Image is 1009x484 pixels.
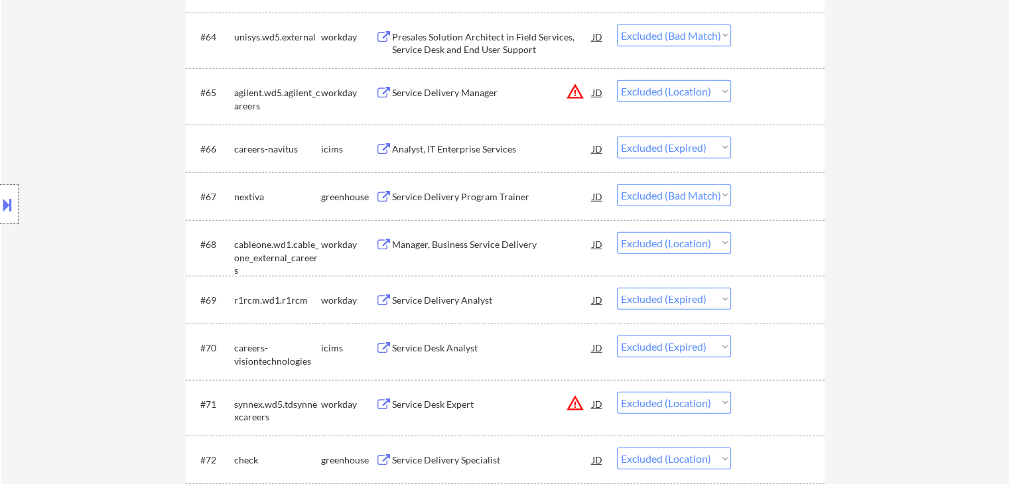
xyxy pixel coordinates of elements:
div: Service Delivery Specialist [392,454,592,467]
div: Manager, Business Service Delivery [392,238,592,251]
div: #64 [200,30,224,44]
div: JD [591,288,604,312]
div: Service Delivery Analyst [392,294,592,307]
div: workday [321,398,375,411]
div: JD [591,137,604,160]
div: JD [591,232,604,256]
div: greenhouse [321,190,375,204]
div: careers-visiontechnologies [234,341,321,367]
div: nextiva [234,190,321,204]
div: cableone.wd1.cable_one_external_careers [234,238,321,277]
div: icims [321,143,375,156]
div: JD [591,392,604,416]
div: unisys.wd5.external [234,30,321,44]
div: workday [321,238,375,251]
div: Service Delivery Program Trainer [392,190,592,204]
div: icims [321,341,375,355]
button: warning_amber [566,394,584,412]
div: JD [591,80,604,104]
div: Presales Solution Architect in Field Services, Service Desk and End User Support [392,30,592,56]
div: JD [591,184,604,208]
div: Service Desk Expert [392,398,592,411]
button: warning_amber [566,82,584,101]
div: #70 [200,341,224,355]
div: r1rcm.wd1.r1rcm [234,294,321,307]
div: workday [321,294,375,307]
div: careers-navitus [234,143,321,156]
div: #71 [200,398,224,411]
div: synnex.wd5.tdsynnexcareers [234,398,321,424]
div: workday [321,86,375,99]
div: Service Desk Analyst [392,341,592,355]
div: JD [591,25,604,48]
div: Service Delivery Manager [392,86,592,99]
div: agilent.wd5.agilent_careers [234,86,321,112]
div: greenhouse [321,454,375,467]
div: Analyst, IT Enterprise Services [392,143,592,156]
div: #72 [200,454,224,467]
div: JD [591,448,604,471]
div: check [234,454,321,467]
div: workday [321,30,375,44]
div: JD [591,335,604,359]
